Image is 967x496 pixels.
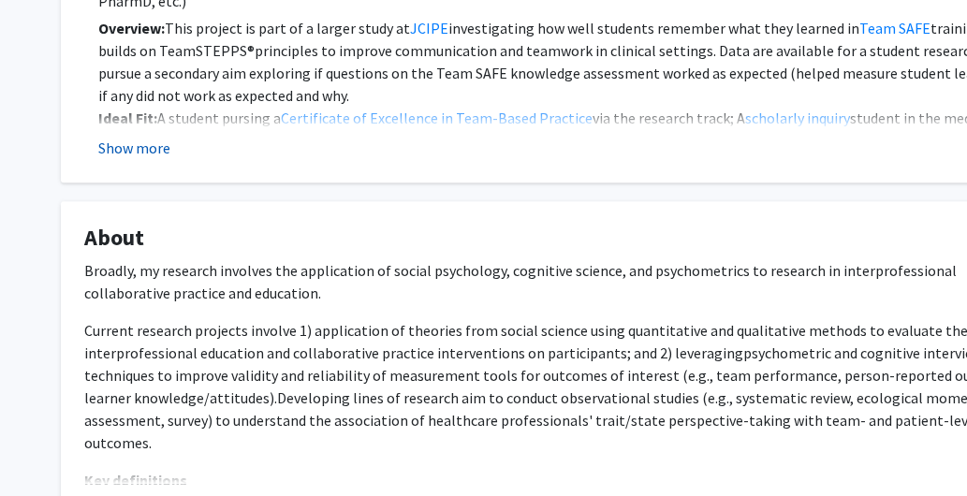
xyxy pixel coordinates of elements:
[281,109,593,127] a: Certificate of Excellence in Team-Based Practice
[98,137,170,159] button: Show more
[745,109,850,127] a: scholarly inquiry
[84,471,187,489] u: Key definitions
[98,109,157,127] strong: Ideal Fit:
[247,41,255,60] span: ®
[410,19,448,37] a: JCIPE
[14,412,80,482] iframe: Chat
[98,19,165,37] strong: Overview:
[859,19,930,37] a: Team SAFE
